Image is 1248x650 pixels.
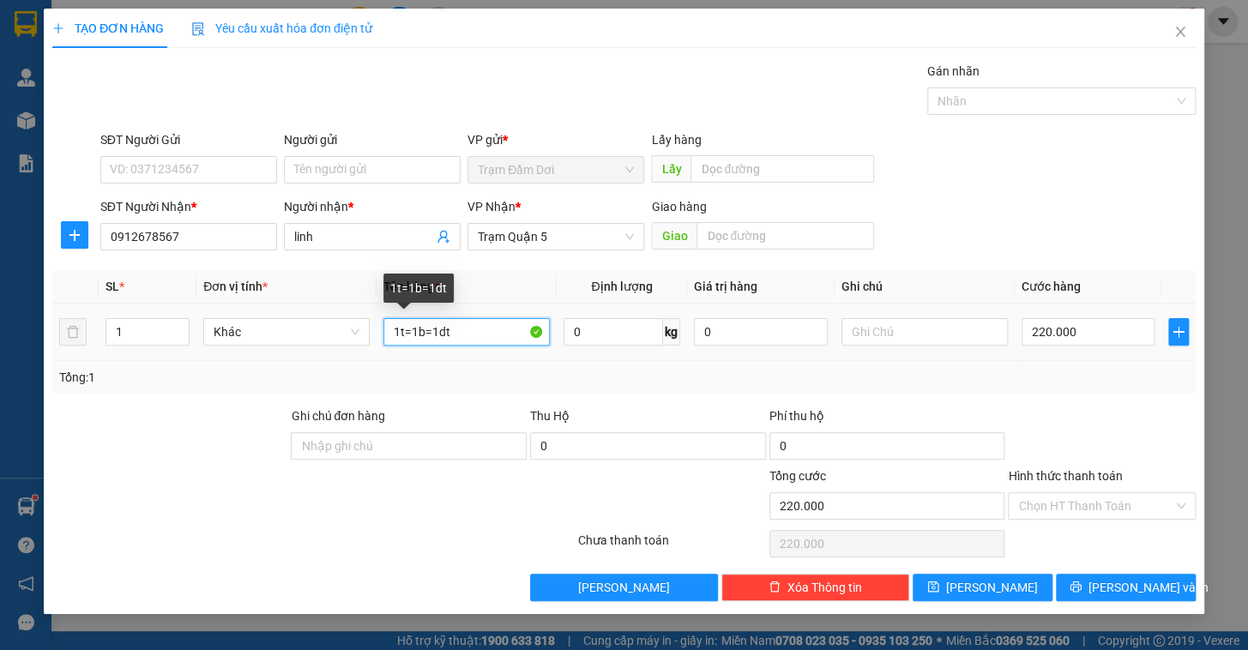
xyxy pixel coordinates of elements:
span: Yêu cầu xuất hóa đơn điện tử [191,21,372,35]
span: user-add [437,230,450,244]
div: SĐT Người Nhận [100,197,277,216]
label: Ghi chú đơn hàng [291,409,385,423]
span: Giao [651,222,696,250]
span: save [927,581,939,594]
span: Tổng cước [769,469,826,483]
label: Hình thức thanh toán [1008,469,1122,483]
span: Giao hàng [651,200,706,214]
span: [PERSON_NAME] và In [1088,578,1209,597]
span: [PERSON_NAME] [578,578,670,597]
div: SĐT Người Gửi [100,130,277,149]
button: plus [1168,318,1189,346]
div: 1t=1b=1dt [383,274,454,303]
th: Ghi chú [835,270,1015,304]
span: Đơn vị tính [203,280,268,293]
input: Ghi chú đơn hàng [291,432,527,460]
input: VD: Bàn, Ghế [383,318,550,346]
span: Định lượng [591,280,652,293]
button: printer[PERSON_NAME] và In [1056,574,1196,601]
span: Thu Hộ [530,409,570,423]
span: [PERSON_NAME] [946,578,1038,597]
input: Dọc đường [696,222,874,250]
button: Close [1156,9,1204,57]
button: deleteXóa Thông tin [721,574,909,601]
span: Khác [214,319,359,345]
span: Giá trị hàng [694,280,757,293]
div: VP gửi [467,130,644,149]
button: plus [61,221,88,249]
label: Gán nhãn [927,64,980,78]
span: kg [663,318,680,346]
span: plus [1169,325,1188,339]
input: Ghi Chú [841,318,1008,346]
div: Người nhận [284,197,461,216]
span: plus [52,22,64,34]
span: Xóa Thông tin [787,578,862,597]
span: SL [106,280,119,293]
span: close [1173,25,1187,39]
span: plus [62,228,87,242]
span: VP Nhận [467,200,515,214]
span: Lấy [651,155,690,183]
span: Lấy hàng [651,133,701,147]
span: Trạm Quận 5 [478,224,634,250]
input: Dọc đường [690,155,874,183]
div: Người gửi [284,130,461,149]
img: icon [191,22,205,36]
button: delete [59,318,87,346]
span: printer [1070,581,1082,594]
span: delete [769,581,781,594]
div: Chưa thanh toán [576,531,768,561]
div: Tổng: 1 [59,368,483,387]
button: save[PERSON_NAME] [913,574,1052,601]
span: TẠO ĐƠN HÀNG [52,21,164,35]
button: [PERSON_NAME] [530,574,718,601]
input: 0 [694,318,828,346]
div: Phí thu hộ [769,406,1005,432]
span: Cước hàng [1022,280,1081,293]
span: Trạm Đầm Dơi [478,157,634,183]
